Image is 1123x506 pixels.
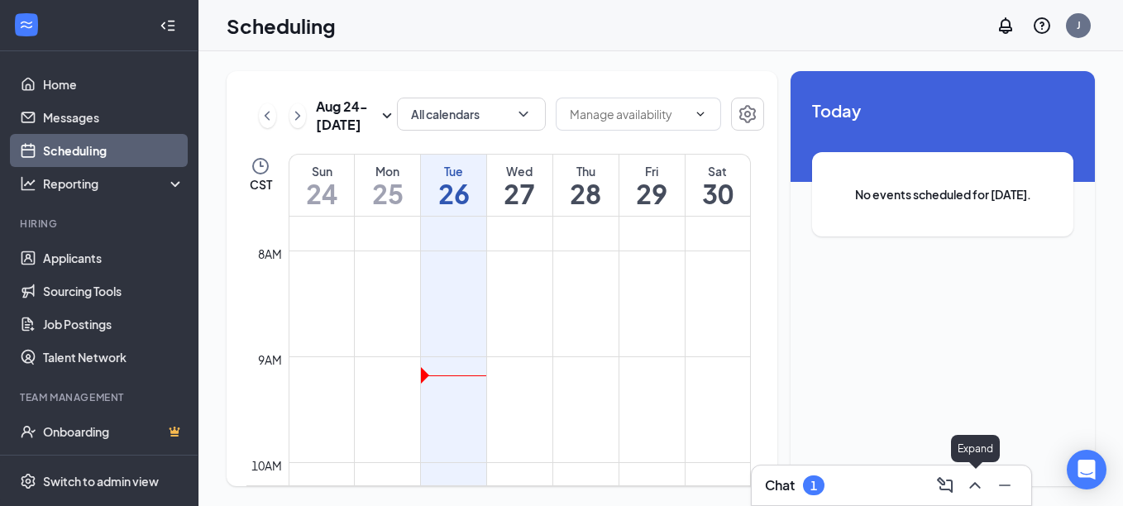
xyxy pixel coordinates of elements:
[738,104,757,124] svg: Settings
[487,179,552,208] h1: 27
[255,351,285,369] div: 9am
[619,179,685,208] h1: 29
[43,68,184,101] a: Home
[18,17,35,33] svg: WorkstreamLogo
[619,155,685,216] a: August 29, 2025
[43,175,185,192] div: Reporting
[1032,16,1052,36] svg: QuestionInfo
[619,163,685,179] div: Fri
[845,185,1040,203] span: No events scheduled for [DATE].
[810,479,817,493] div: 1
[962,472,988,499] button: ChevronUp
[951,435,1000,462] div: Expand
[43,274,184,308] a: Sourcing Tools
[355,155,420,216] a: August 25, 2025
[570,105,687,123] input: Manage availability
[487,163,552,179] div: Wed
[1067,450,1106,489] div: Open Intercom Messenger
[20,175,36,192] svg: Analysis
[250,176,272,193] span: CST
[43,341,184,374] a: Talent Network
[995,475,1015,495] svg: Minimize
[259,103,276,128] button: ChevronLeft
[421,163,486,179] div: Tue
[355,179,420,208] h1: 25
[996,16,1015,36] svg: Notifications
[289,106,306,126] svg: ChevronRight
[965,475,985,495] svg: ChevronUp
[421,155,486,216] a: August 26, 2025
[289,155,354,216] a: August 24, 2025
[43,308,184,341] a: Job Postings
[316,98,377,134] h3: Aug 24 - [DATE]
[932,472,958,499] button: ComposeMessage
[289,103,307,128] button: ChevronRight
[487,155,552,216] a: August 27, 2025
[992,472,1018,499] button: Minimize
[765,476,795,494] h3: Chat
[515,106,532,122] svg: ChevronDown
[227,12,336,40] h1: Scheduling
[686,179,750,208] h1: 30
[377,106,397,126] svg: SmallChevronDown
[43,134,184,167] a: Scheduling
[355,163,420,179] div: Mon
[935,475,955,495] svg: ComposeMessage
[43,448,184,481] a: TeamCrown
[731,98,764,134] a: Settings
[731,98,764,131] button: Settings
[20,473,36,489] svg: Settings
[686,155,750,216] a: August 30, 2025
[553,163,619,179] div: Thu
[20,390,181,404] div: Team Management
[20,217,181,231] div: Hiring
[259,106,275,126] svg: ChevronLeft
[43,241,184,274] a: Applicants
[255,245,285,263] div: 8am
[43,473,159,489] div: Switch to admin view
[43,415,184,448] a: OnboardingCrown
[251,156,270,176] svg: Clock
[160,17,176,34] svg: Collapse
[694,107,707,121] svg: ChevronDown
[1077,18,1081,32] div: J
[289,179,354,208] h1: 24
[553,155,619,216] a: August 28, 2025
[686,163,750,179] div: Sat
[421,179,486,208] h1: 26
[553,179,619,208] h1: 28
[397,98,546,131] button: All calendarsChevronDown
[43,101,184,134] a: Messages
[289,163,354,179] div: Sun
[812,98,1073,123] span: Today
[248,456,285,475] div: 10am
